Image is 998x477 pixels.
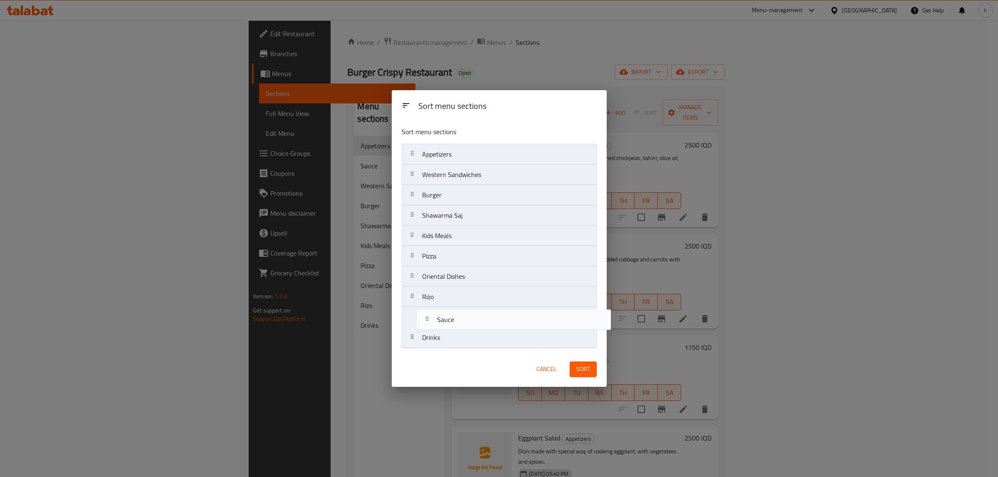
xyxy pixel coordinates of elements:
[402,127,556,137] p: Sort menu sections
[536,364,556,374] span: Cancel
[533,361,560,377] button: Cancel
[570,361,597,377] button: Sort
[415,97,600,116] div: Sort menu sections
[576,364,590,374] span: Sort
